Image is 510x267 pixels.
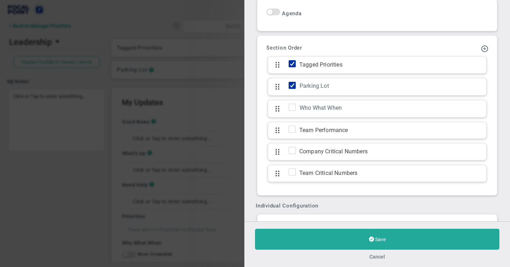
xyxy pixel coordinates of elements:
[296,126,483,135] span: Team Performance
[369,254,385,260] button: Cancel
[296,61,483,69] span: Tagged Priorities
[256,203,499,209] h3: Individual Configuration
[375,237,386,242] span: Save
[296,169,483,177] span: Team Critical Numbers
[481,45,488,55] ul: Click to choose Team Update Section or KPI Section
[296,148,483,156] span: Company Critical Numbers
[255,229,499,250] button: Save
[299,104,483,113] div: Who What When
[266,45,488,51] h3: Section Order
[282,10,302,17] h3: Agenda
[299,82,483,91] div: Parking Lot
